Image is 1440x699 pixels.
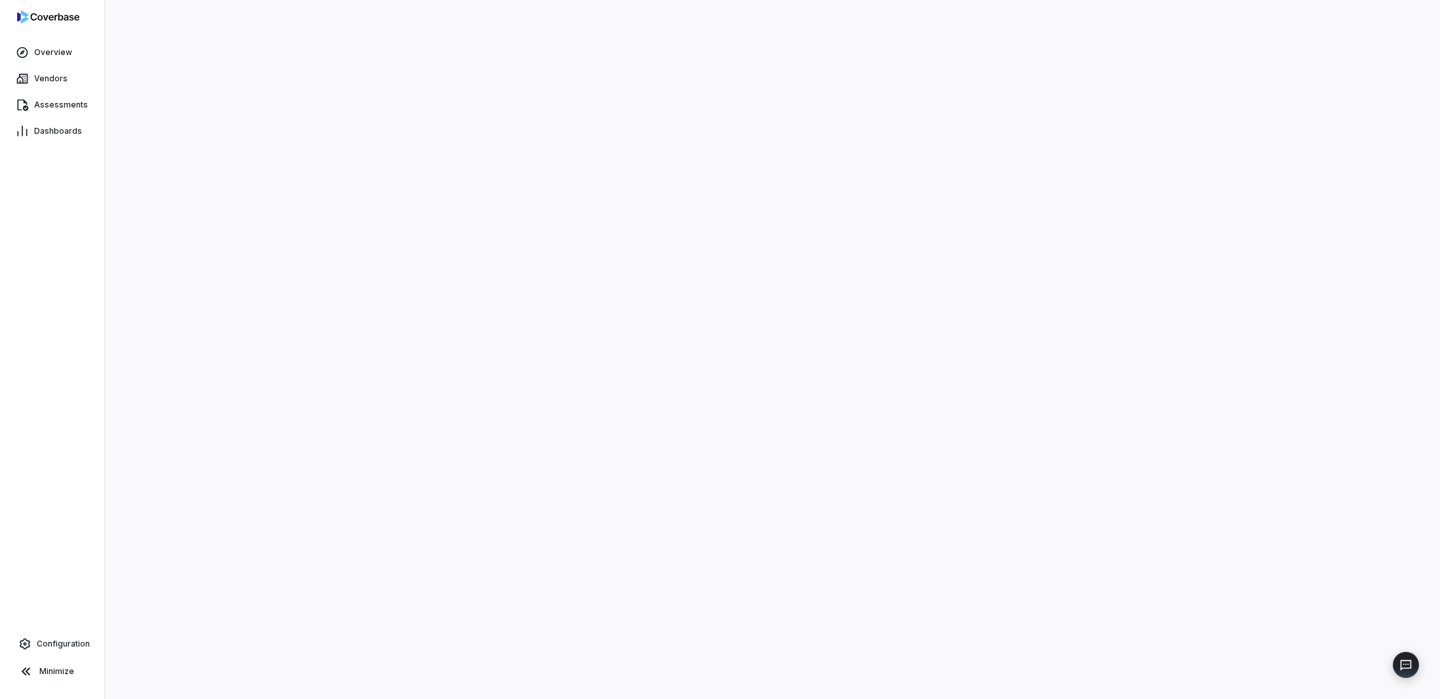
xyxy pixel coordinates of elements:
[17,10,79,24] img: logo-D7KZi-bG.svg
[34,73,68,84] span: Vendors
[3,67,102,90] a: Vendors
[3,93,102,117] a: Assessments
[5,632,99,656] a: Configuration
[34,100,88,110] span: Assessments
[5,658,99,685] button: Minimize
[37,639,90,649] span: Configuration
[3,41,102,64] a: Overview
[34,126,82,136] span: Dashboards
[3,119,102,143] a: Dashboards
[34,47,72,58] span: Overview
[39,666,74,677] span: Minimize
